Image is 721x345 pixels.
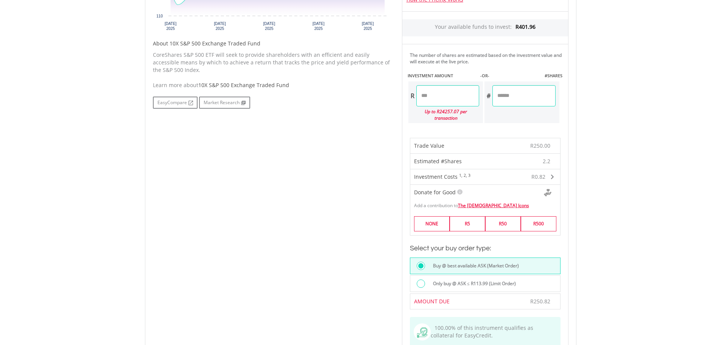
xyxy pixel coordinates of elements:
[199,97,250,109] a: Market Research
[414,142,444,149] span: Trade Value
[410,198,560,209] div: Add a contribution to
[402,19,568,36] div: Your available funds to invest:
[312,22,324,31] text: [DATE] 2025
[544,189,551,197] img: Donte For Good
[263,22,275,31] text: [DATE] 2025
[428,279,516,288] label: Only buy @ ASK ≤ R113.99 (Limit Order)
[410,52,565,65] div: The number of shares are estimated based on the investment value and will execute at the live price.
[414,298,450,305] span: AMOUNT DUE
[408,73,453,79] label: INVESTMENT AMOUNT
[198,81,289,89] span: 10X S&P 500 Exchange Traded Fund
[153,40,391,47] h5: About 10X S&P 500 Exchange Traded Fund
[458,202,529,209] a: The [DEMOGRAPHIC_DATA] Icons
[214,22,226,31] text: [DATE] 2025
[414,216,450,231] label: NONE
[431,324,533,339] span: 100.00% of this instrument qualifies as collateral for EasyCredit.
[480,73,489,79] label: -OR-
[153,81,391,89] div: Learn more about
[484,85,492,106] div: #
[515,23,536,30] span: R401.96
[156,14,163,18] text: 110
[153,51,391,74] p: CoreShares S&P 500 ETF will seek to provide shareholders with an efficient and easily accessible ...
[408,85,416,106] div: R
[531,173,545,180] span: R0.82
[408,106,480,123] div: Up to R24257.07 per transaction
[521,216,556,231] label: R500
[543,158,550,165] span: 2.2
[362,22,374,31] text: [DATE] 2025
[485,216,521,231] label: R50
[428,262,519,270] label: Buy @ best available ASK (Market Order)
[450,216,485,231] label: R5
[414,173,458,180] span: Investment Costs
[545,73,562,79] label: #SHARES
[417,328,427,338] img: collateral-qualifying-green.svg
[153,97,198,109] a: EasyCompare
[459,173,470,178] sup: 1, 2, 3
[530,142,550,149] span: R250.00
[414,189,456,196] span: Donate for Good
[530,298,550,305] span: R250.82
[410,243,561,254] h3: Select your buy order type:
[414,158,462,165] span: Estimated #Shares
[164,22,176,31] text: [DATE] 2025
